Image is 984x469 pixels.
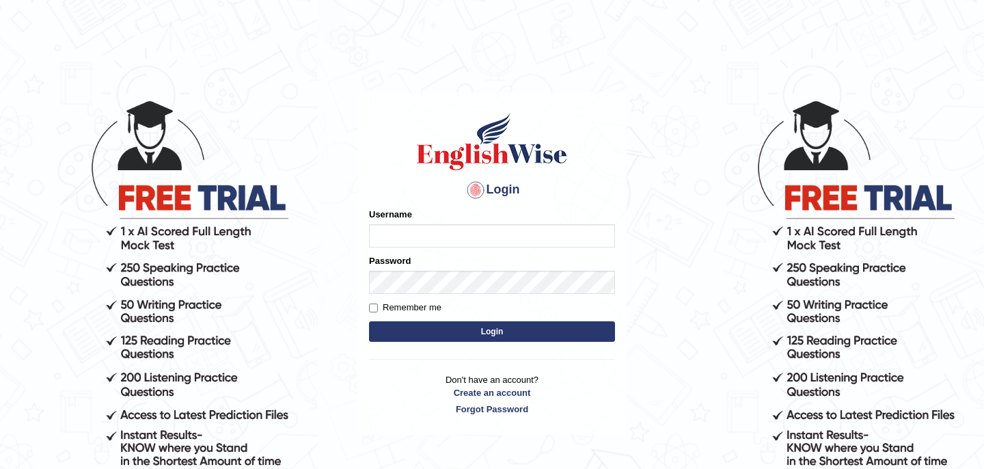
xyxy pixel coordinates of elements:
[369,179,615,201] h4: Login
[369,301,441,314] label: Remember me
[369,373,615,416] p: Don't have an account?
[369,386,615,399] a: Create an account
[414,111,570,172] img: Logo of English Wise sign in for intelligent practice with AI
[369,403,615,416] a: Forgot Password
[369,208,412,221] label: Username
[369,321,615,342] button: Login
[369,254,411,267] label: Password
[369,304,378,312] input: Remember me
